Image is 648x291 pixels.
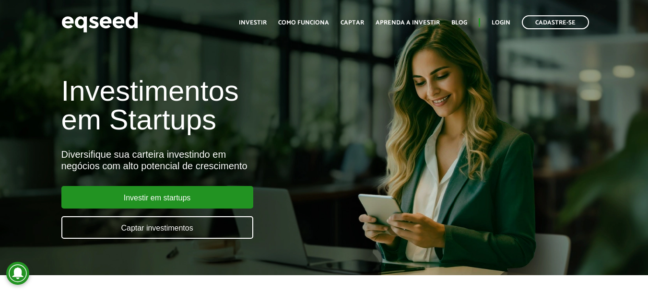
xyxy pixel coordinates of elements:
[376,20,440,26] a: Aprenda a investir
[278,20,329,26] a: Como funciona
[61,149,371,172] div: Diversifique sua carteira investindo em negócios com alto potencial de crescimento
[61,10,138,35] img: EqSeed
[522,15,589,29] a: Cadastre-se
[239,20,267,26] a: Investir
[61,186,253,209] a: Investir em startups
[341,20,364,26] a: Captar
[492,20,510,26] a: Login
[451,20,467,26] a: Blog
[61,216,253,239] a: Captar investimentos
[61,77,371,134] h1: Investimentos em Startups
